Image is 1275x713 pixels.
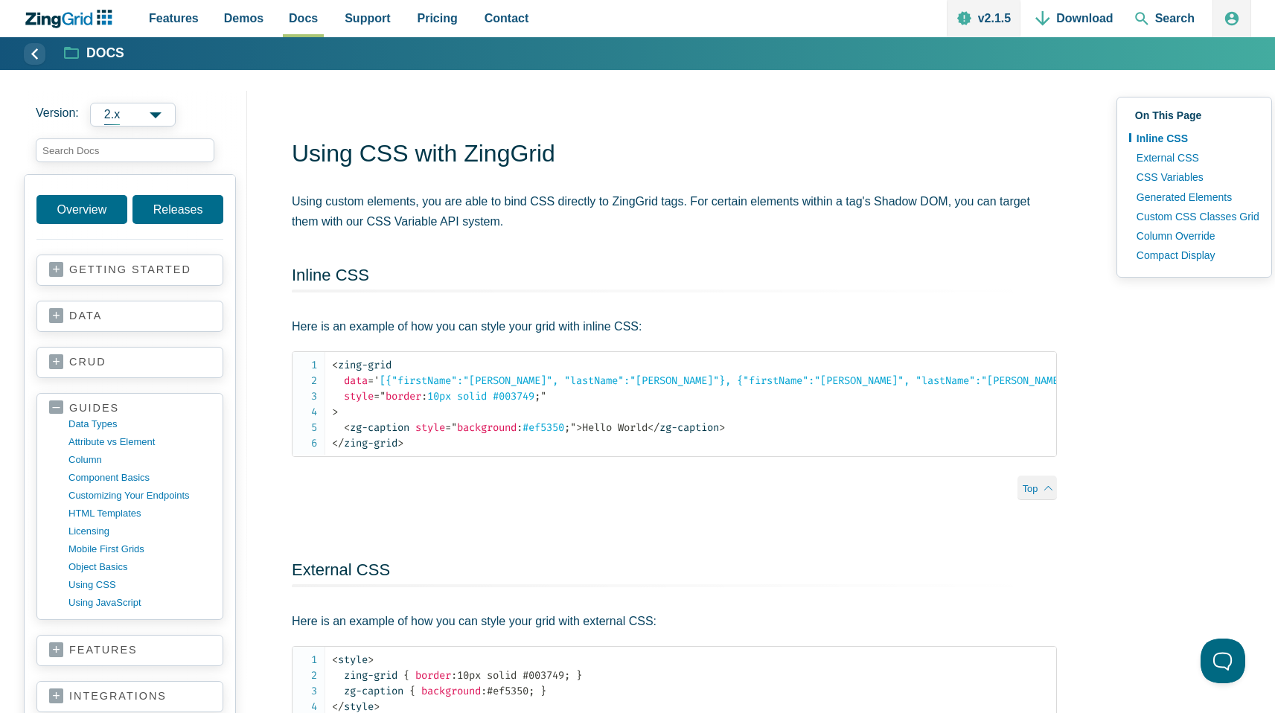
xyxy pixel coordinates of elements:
[68,540,211,558] a: mobile first grids
[485,8,529,28] span: Contact
[368,374,1088,387] span: [{"firstName":"[PERSON_NAME]", "lastName":"[PERSON_NAME]"}, {"firstName":"[PERSON_NAME]", "lastNa...
[49,309,211,324] a: data
[386,390,421,403] span: border
[648,421,719,434] span: zg-caption
[421,390,427,403] span: :
[292,316,1057,336] p: Here is an example of how you can style your grid with inline CSS:
[576,421,582,434] span: >
[368,653,374,666] span: >
[540,685,546,697] span: }
[149,8,199,28] span: Features
[68,433,211,451] a: Attribute vs Element
[418,8,458,28] span: Pricing
[68,469,211,487] a: component basics
[292,191,1057,231] p: Using custom elements, you are able to bind CSS directly to ZingGrid tags. For certain elements w...
[224,8,263,28] span: Demos
[344,390,374,403] span: style
[1129,246,1259,265] a: Compact Display
[65,45,124,63] a: Docs
[517,421,523,434] span: :
[49,263,211,278] a: getting started
[292,138,1057,172] h1: Using CSS with ZingGrid
[409,685,415,697] span: {
[386,390,540,403] span: 10px solid #003749
[648,421,659,434] span: </
[540,390,546,403] span: "
[451,669,457,682] span: :
[49,355,211,370] a: crud
[374,700,380,713] span: >
[564,669,570,682] span: ;
[1129,167,1259,187] a: CSS Variables
[332,357,1056,451] code: Hello World
[36,103,235,127] label: Versions
[68,487,211,505] a: customizing your endpoints
[344,685,403,697] span: zg-caption
[576,669,582,682] span: }
[1129,129,1259,148] a: Inline CSS
[344,669,397,682] span: zing-grid
[332,437,344,450] span: </
[68,522,211,540] a: licensing
[1129,207,1259,226] a: Custom CSS Classes Grid
[36,195,127,224] a: Overview
[332,437,397,450] span: zing-grid
[332,669,582,697] span: 10px solid #003749 #ef5350
[415,669,451,682] span: border
[415,421,445,434] span: style
[49,689,211,704] a: integrations
[374,374,380,387] span: '
[289,8,318,28] span: Docs
[132,195,223,224] a: Releases
[292,560,390,579] a: External CSS
[332,700,344,713] span: </
[345,8,390,28] span: Support
[403,669,409,682] span: {
[68,558,211,576] a: object basics
[36,103,79,127] span: Version:
[534,390,540,403] span: ;
[344,421,409,434] span: zg-caption
[481,685,487,697] span: :
[332,653,338,666] span: <
[68,594,211,612] a: using JavaScript
[457,421,570,434] span: #ef5350
[332,359,392,371] span: zing-grid
[457,421,517,434] span: background
[68,576,211,594] a: using CSS
[1129,188,1259,207] a: Generated Elements
[49,401,211,415] a: guides
[570,421,576,434] span: "
[332,653,368,666] span: style
[1129,226,1259,246] a: Column Override
[49,643,211,658] a: features
[36,138,214,162] input: search input
[86,47,124,60] strong: Docs
[292,611,1057,631] p: Here is an example of how you can style your grid with external CSS:
[24,10,120,28] a: ZingChart Logo. Click to return to the homepage
[445,421,457,434] span: ="
[1129,148,1259,167] a: External CSS
[564,421,570,434] span: ;
[68,451,211,469] a: column
[421,685,481,697] span: background
[397,437,403,450] span: >
[344,421,350,434] span: <
[1201,639,1245,683] iframe: Help Scout Beacon - Open
[68,415,211,433] a: data types
[332,359,338,371] span: <
[332,700,374,713] span: style
[368,374,374,387] span: =
[374,390,386,403] span: ="
[344,374,368,387] span: data
[292,266,369,284] a: Inline CSS
[68,505,211,522] a: HTML templates
[332,406,338,418] span: >
[719,421,725,434] span: >
[528,685,534,697] span: ;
